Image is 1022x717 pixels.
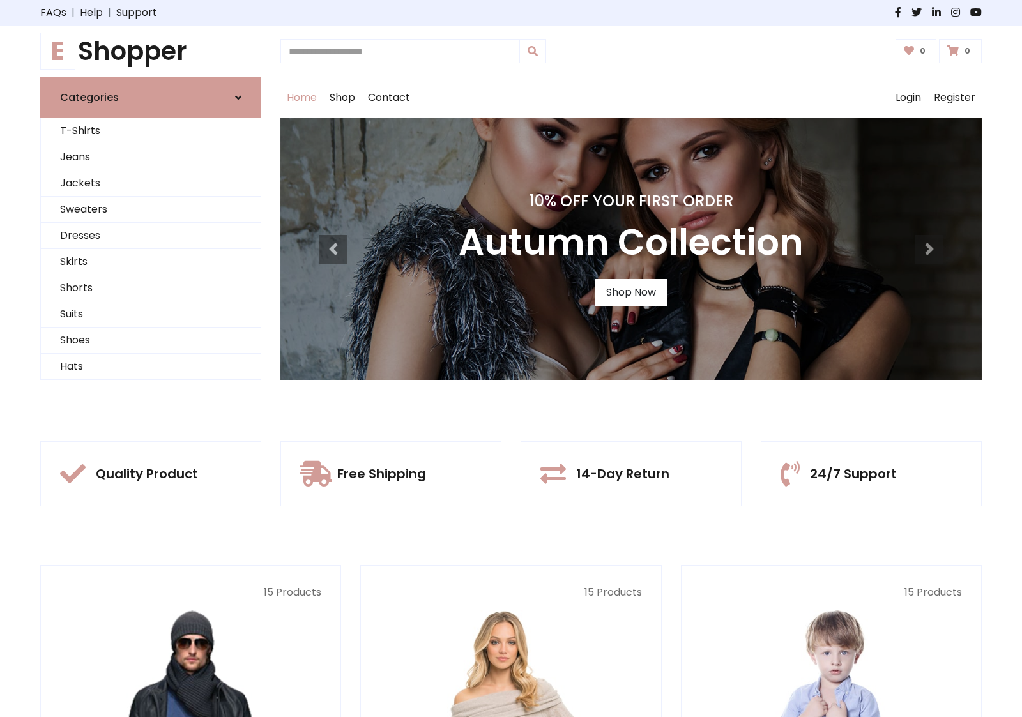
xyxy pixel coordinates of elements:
a: 0 [896,39,937,63]
p: 15 Products [701,585,962,600]
a: Register [927,77,982,118]
a: Sweaters [41,197,261,223]
a: Suits [41,301,261,328]
a: T-Shirts [41,118,261,144]
h3: Autumn Collection [459,221,804,264]
a: Shop [323,77,362,118]
a: Help [80,5,103,20]
a: 0 [939,39,982,63]
p: 15 Products [380,585,641,600]
a: Categories [40,77,261,118]
a: Shoes [41,328,261,354]
a: Hats [41,354,261,380]
span: | [103,5,116,20]
a: Dresses [41,223,261,249]
a: Contact [362,77,416,118]
span: 0 [961,45,973,57]
a: EShopper [40,36,261,66]
a: Shorts [41,275,261,301]
a: Login [889,77,927,118]
h1: Shopper [40,36,261,66]
h4: 10% Off Your First Order [459,192,804,211]
a: Support [116,5,157,20]
h5: 14-Day Return [576,466,669,481]
a: Jeans [41,144,261,170]
a: Jackets [41,170,261,197]
h5: Quality Product [96,466,198,481]
p: 15 Products [60,585,321,600]
h5: Free Shipping [337,466,426,481]
span: | [66,5,80,20]
a: Skirts [41,249,261,275]
a: Shop Now [595,279,667,306]
span: E [40,33,75,70]
h5: 24/7 Support [810,466,897,481]
h6: Categories [60,91,119,103]
span: 0 [917,45,929,57]
a: Home [280,77,323,118]
a: FAQs [40,5,66,20]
